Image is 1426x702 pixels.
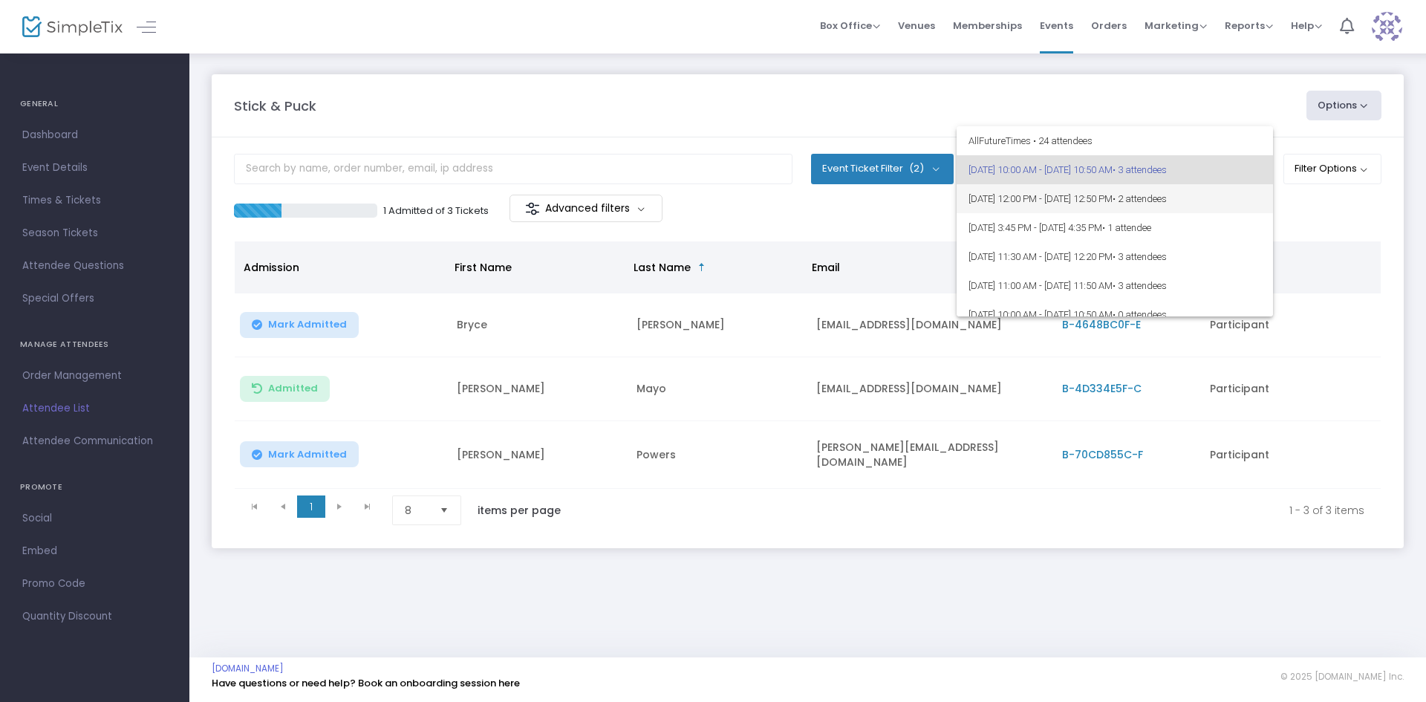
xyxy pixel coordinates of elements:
[968,242,1261,271] span: [DATE] 11:30 AM - [DATE] 12:20 PM
[1113,309,1167,320] span: • 0 attendees
[1113,193,1167,204] span: • 2 attendees
[968,213,1261,242] span: [DATE] 3:45 PM - [DATE] 4:35 PM
[968,184,1261,213] span: [DATE] 12:00 PM - [DATE] 12:50 PM
[1113,251,1167,262] span: • 3 attendees
[1102,222,1151,233] span: • 1 attendee
[968,126,1261,155] span: All Future Times • 24 attendees
[1113,164,1167,175] span: • 3 attendees
[968,155,1261,184] span: [DATE] 10:00 AM - [DATE] 10:50 AM
[968,300,1261,329] span: [DATE] 10:00 AM - [DATE] 10:50 AM
[968,271,1261,300] span: [DATE] 11:00 AM - [DATE] 11:50 AM
[1113,280,1167,291] span: • 3 attendees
